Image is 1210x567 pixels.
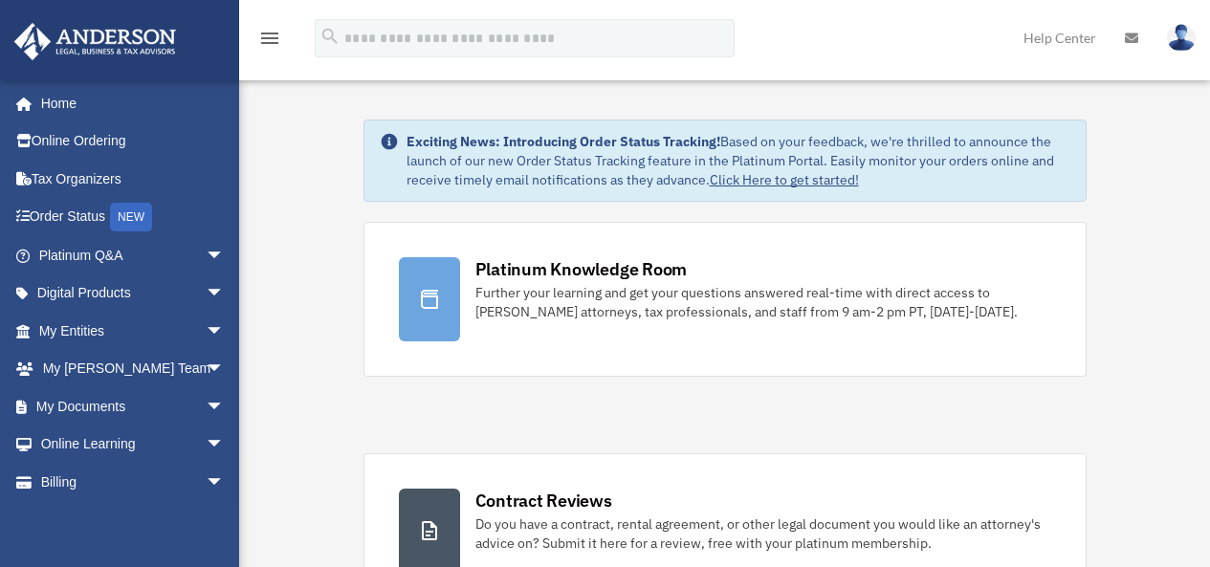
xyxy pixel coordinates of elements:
[319,26,341,47] i: search
[13,312,253,350] a: My Entitiesarrow_drop_down
[475,514,1051,553] div: Do you have a contract, rental agreement, or other legal document you would like an attorney's ad...
[13,236,253,274] a: Platinum Q&Aarrow_drop_down
[13,387,253,425] a: My Documentsarrow_drop_down
[13,198,253,237] a: Order StatusNEW
[13,463,253,501] a: Billingarrow_drop_down
[110,203,152,231] div: NEW
[206,236,244,275] span: arrow_drop_down
[13,274,253,313] a: Digital Productsarrow_drop_down
[710,171,859,188] a: Click Here to get started!
[475,489,612,512] div: Contract Reviews
[13,350,253,388] a: My [PERSON_NAME] Teamarrow_drop_down
[13,122,253,161] a: Online Ordering
[258,27,281,50] i: menu
[13,425,253,464] a: Online Learningarrow_drop_down
[13,84,244,122] a: Home
[206,274,244,314] span: arrow_drop_down
[258,33,281,50] a: menu
[13,501,253,539] a: Events Calendar
[206,350,244,389] span: arrow_drop_down
[407,132,1070,189] div: Based on your feedback, we're thrilled to announce the launch of our new Order Status Tracking fe...
[475,257,688,281] div: Platinum Knowledge Room
[407,133,720,150] strong: Exciting News: Introducing Order Status Tracking!
[475,283,1051,321] div: Further your learning and get your questions answered real-time with direct access to [PERSON_NAM...
[206,463,244,502] span: arrow_drop_down
[1167,24,1196,52] img: User Pic
[9,23,182,60] img: Anderson Advisors Platinum Portal
[206,425,244,465] span: arrow_drop_down
[363,222,1087,377] a: Platinum Knowledge Room Further your learning and get your questions answered real-time with dire...
[206,387,244,426] span: arrow_drop_down
[206,312,244,351] span: arrow_drop_down
[13,160,253,198] a: Tax Organizers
